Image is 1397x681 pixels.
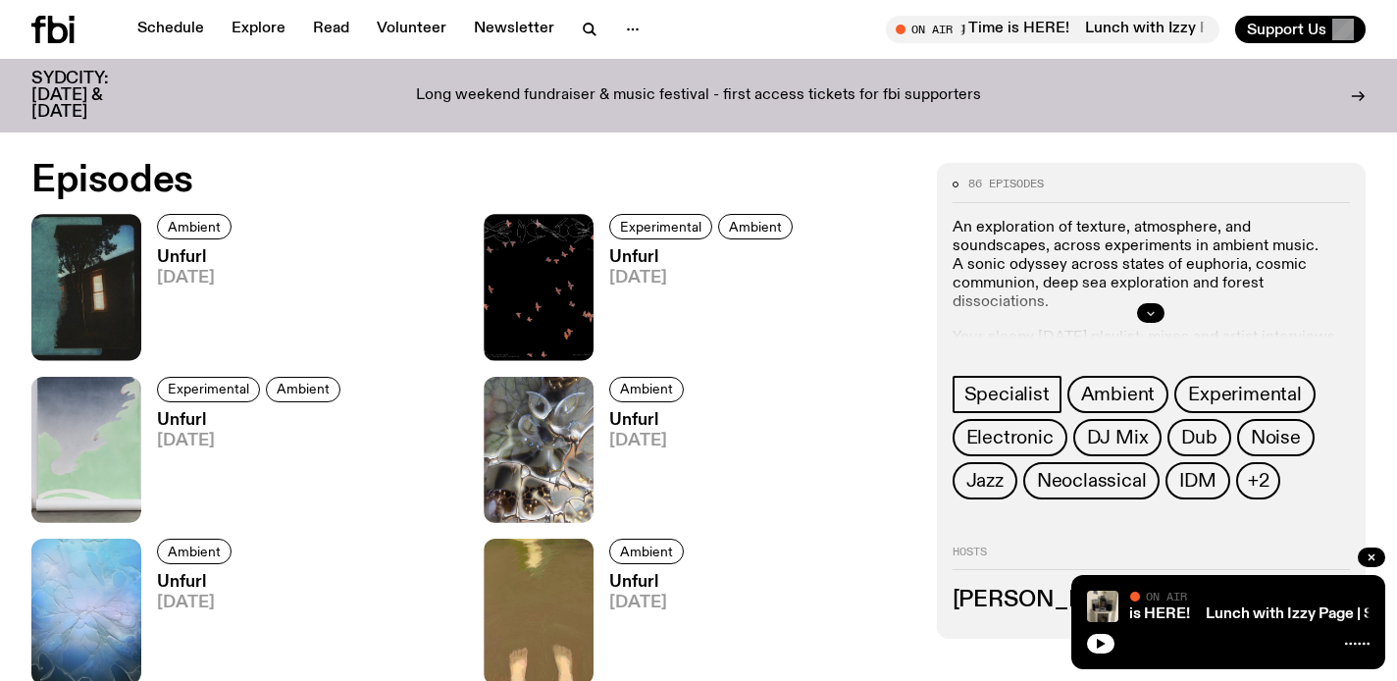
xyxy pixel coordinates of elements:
[141,412,346,523] a: Unfurl[DATE]
[609,433,690,449] span: [DATE]
[301,16,361,43] a: Read
[31,163,913,198] h2: Episodes
[964,384,1050,405] span: Specialist
[609,249,799,266] h3: Unfurl
[620,382,673,396] span: Ambient
[157,433,346,449] span: [DATE]
[729,219,782,234] span: Ambient
[1146,590,1187,602] span: On Air
[1247,21,1326,38] span: Support Us
[141,249,237,360] a: Unfurl[DATE]
[609,214,712,239] a: Experimental
[157,270,237,287] span: [DATE]
[157,249,237,266] h3: Unfurl
[1251,427,1301,448] span: Noise
[953,219,1350,313] p: An exploration of texture, atmosphere, and soundscapes, across experiments in ambient music. A so...
[968,179,1044,189] span: 86 episodes
[157,574,237,591] h3: Unfurl
[1181,427,1216,448] span: Dub
[157,595,237,611] span: [DATE]
[277,382,330,396] span: Ambient
[594,249,799,360] a: Unfurl[DATE]
[609,270,799,287] span: [DATE]
[953,547,1350,570] h2: Hosts
[31,71,157,121] h3: SYDCITY: [DATE] & [DATE]
[609,574,690,591] h3: Unfurl
[1237,419,1315,456] a: Noise
[157,412,346,429] h3: Unfurl
[168,219,221,234] span: Ambient
[953,419,1067,456] a: Electronic
[1188,384,1302,405] span: Experimental
[168,382,249,396] span: Experimental
[266,377,340,402] a: Ambient
[168,544,221,558] span: Ambient
[220,16,297,43] a: Explore
[966,427,1054,448] span: Electronic
[1023,462,1161,499] a: Neoclassical
[620,544,673,558] span: Ambient
[953,376,1061,413] a: Specialist
[1087,427,1149,448] span: DJ Mix
[1081,384,1156,405] span: Ambient
[462,16,566,43] a: Newsletter
[1167,419,1230,456] a: Dub
[953,462,1017,499] a: Jazz
[1067,376,1169,413] a: Ambient
[365,16,458,43] a: Volunteer
[157,377,260,402] a: Experimental
[884,606,1190,622] a: Lunch with Izzy Page | Spring Time is HERE!
[126,16,216,43] a: Schedule
[157,214,232,239] a: Ambient
[609,377,684,402] a: Ambient
[1073,419,1163,456] a: DJ Mix
[1165,462,1229,499] a: IDM
[1179,470,1216,492] span: IDM
[1037,470,1147,492] span: Neoclassical
[416,87,981,105] p: Long weekend fundraiser & music festival - first access tickets for fbi supporters
[718,214,793,239] a: Ambient
[157,539,232,564] a: Ambient
[1235,16,1366,43] button: Support Us
[609,412,690,429] h3: Unfurl
[886,16,1219,43] button: On AirLunch with Izzy Page | Spring Time is HERE!Lunch with Izzy Page | Spring Time is HERE!
[1174,376,1316,413] a: Experimental
[953,590,1350,611] h3: [PERSON_NAME]
[620,219,701,234] span: Experimental
[594,412,690,523] a: Unfurl[DATE]
[609,595,690,611] span: [DATE]
[1236,462,1281,499] button: +2
[966,470,1004,492] span: Jazz
[609,539,684,564] a: Ambient
[1248,470,1269,492] span: +2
